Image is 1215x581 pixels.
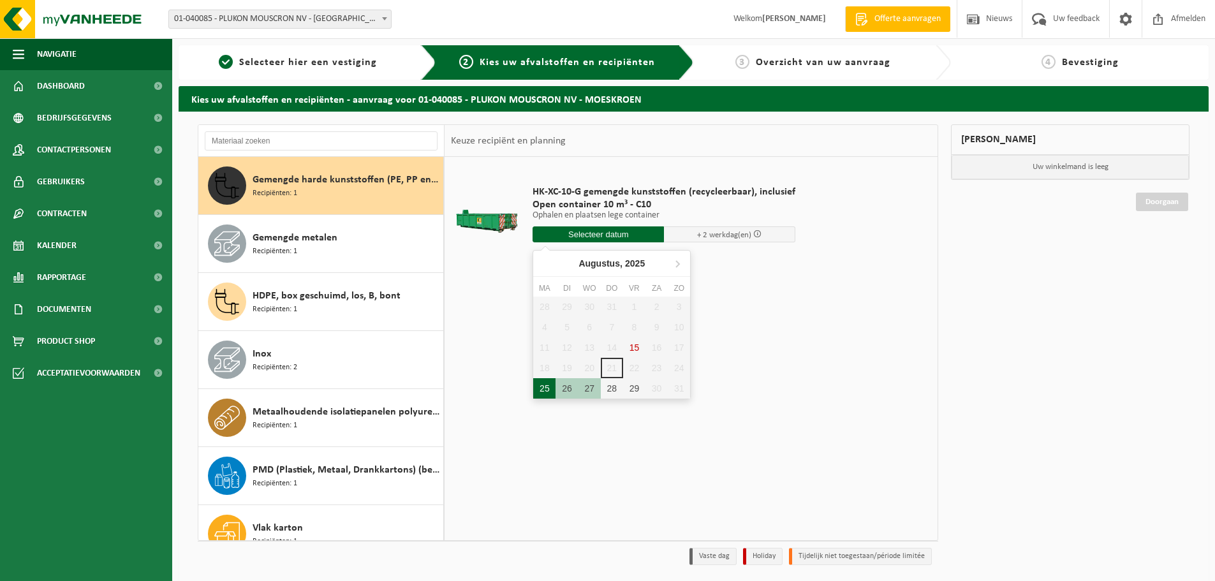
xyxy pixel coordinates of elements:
h2: Kies uw afvalstoffen en recipiënten - aanvraag voor 01-040085 - PLUKON MOUSCRON NV - MOESKROEN [179,86,1209,111]
strong: [PERSON_NAME] [762,14,826,24]
span: Bedrijfsgegevens [37,102,112,134]
div: za [645,282,668,295]
span: Product Shop [37,325,95,357]
div: 25 [533,378,556,399]
span: Overzicht van uw aanvraag [756,57,890,68]
span: Metaalhoudende isolatiepanelen polyurethaan (PU) [253,404,440,420]
button: Gemengde metalen Recipiënten: 1 [198,215,444,273]
span: Offerte aanvragen [871,13,944,26]
span: Gemengde harde kunststoffen (PE, PP en PVC), recycleerbaar (industrieel) [253,172,440,188]
a: Offerte aanvragen [845,6,950,32]
li: Tijdelijk niet toegestaan/période limitée [789,548,932,565]
span: Documenten [37,293,91,325]
span: Gebruikers [37,166,85,198]
span: Kies uw afvalstoffen en recipiënten [480,57,655,68]
div: 28 [601,378,623,399]
span: Recipiënten: 1 [253,420,297,432]
button: HDPE, box geschuimd, los, B, bont Recipiënten: 1 [198,273,444,331]
span: + 2 werkdag(en) [697,231,751,239]
div: 26 [556,378,578,399]
a: 1Selecteer hier een vestiging [185,55,411,70]
button: Gemengde harde kunststoffen (PE, PP en PVC), recycleerbaar (industrieel) Recipiënten: 1 [198,157,444,215]
span: Kalender [37,230,77,261]
span: Bevestiging [1062,57,1119,68]
span: Inox [253,346,271,362]
div: di [556,282,578,295]
span: 1 [219,55,233,69]
div: [PERSON_NAME] [951,124,1189,155]
button: Inox Recipiënten: 2 [198,331,444,389]
button: Vlak karton Recipiënten: 1 [198,505,444,563]
span: 2 [459,55,473,69]
div: wo [578,282,601,295]
span: Vlak karton [253,520,303,536]
button: Metaalhoudende isolatiepanelen polyurethaan (PU) Recipiënten: 1 [198,389,444,447]
span: 4 [1042,55,1056,69]
span: Recipiënten: 1 [253,304,297,316]
div: 29 [623,378,645,399]
span: Recipiënten: 1 [253,478,297,490]
div: Keuze recipiënt en planning [445,125,572,157]
div: do [601,282,623,295]
span: Dashboard [37,70,85,102]
span: Contracten [37,198,87,230]
span: HDPE, box geschuimd, los, B, bont [253,288,401,304]
span: PMD (Plastiek, Metaal, Drankkartons) (bedrijven) [253,462,440,478]
span: Recipiënten: 1 [253,536,297,548]
span: Open container 10 m³ - C10 [533,198,795,211]
div: zo [668,282,690,295]
i: 2025 [625,259,645,268]
span: Navigatie [37,38,77,70]
span: Selecteer hier een vestiging [239,57,377,68]
input: Selecteer datum [533,226,664,242]
span: Recipiënten: 2 [253,362,297,374]
div: vr [623,282,645,295]
span: 01-040085 - PLUKON MOUSCRON NV - MOESKROEN [168,10,392,29]
p: Ophalen en plaatsen lege container [533,211,795,220]
button: PMD (Plastiek, Metaal, Drankkartons) (bedrijven) Recipiënten: 1 [198,447,444,505]
span: 3 [735,55,749,69]
span: Contactpersonen [37,134,111,166]
span: Recipiënten: 1 [253,188,297,200]
span: HK-XC-10-G gemengde kunststoffen (recycleerbaar), inclusief [533,186,795,198]
input: Materiaal zoeken [205,131,438,151]
span: Rapportage [37,261,86,293]
p: Uw winkelmand is leeg [952,155,1189,179]
div: ma [533,282,556,295]
span: 01-040085 - PLUKON MOUSCRON NV - MOESKROEN [169,10,391,28]
div: Augustus, [573,253,650,274]
div: 27 [578,378,601,399]
a: Doorgaan [1136,193,1188,211]
span: Recipiënten: 1 [253,246,297,258]
li: Vaste dag [689,548,737,565]
span: Gemengde metalen [253,230,337,246]
li: Holiday [743,548,783,565]
span: Acceptatievoorwaarden [37,357,140,389]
